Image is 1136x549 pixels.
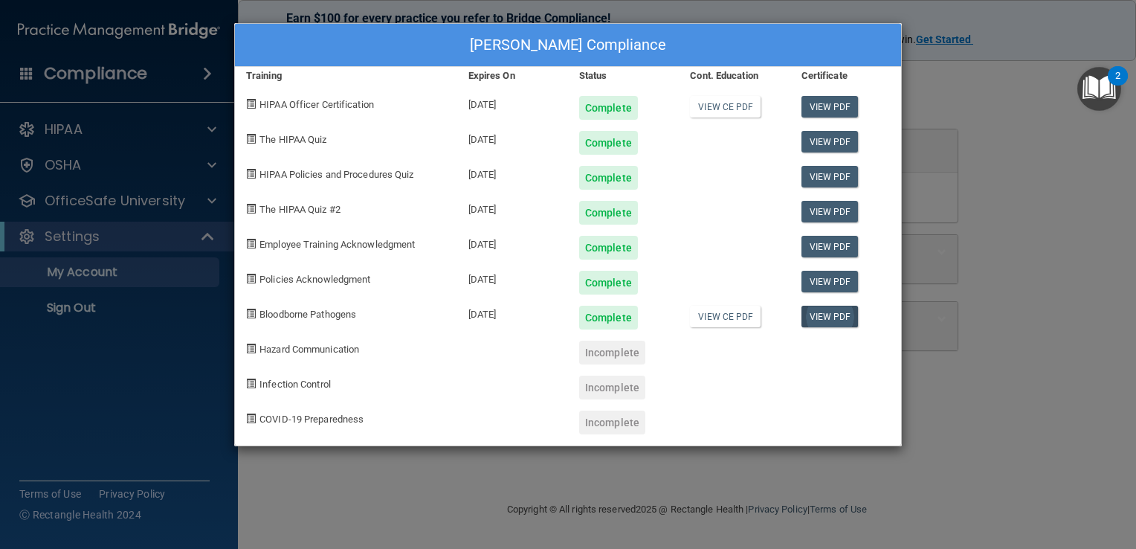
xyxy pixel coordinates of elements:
[801,236,859,257] a: View PDF
[579,271,638,295] div: Complete
[457,260,568,295] div: [DATE]
[801,201,859,222] a: View PDF
[457,190,568,225] div: [DATE]
[457,155,568,190] div: [DATE]
[568,67,679,85] div: Status
[457,85,568,120] div: [DATE]
[579,341,645,365] div: Incomplete
[259,309,356,320] span: Bloodborne Pathogens
[579,201,638,225] div: Complete
[259,274,370,285] span: Policies Acknowledgment
[259,134,326,145] span: The HIPAA Quiz
[259,344,359,355] span: Hazard Communication
[259,239,415,250] span: Employee Training Acknowledgment
[690,306,761,327] a: View CE PDF
[457,295,568,330] div: [DATE]
[259,204,341,215] span: The HIPAA Quiz #2
[579,236,638,260] div: Complete
[457,225,568,260] div: [DATE]
[801,96,859,118] a: View PDF
[1115,76,1120,95] div: 2
[259,99,374,110] span: HIPAA Officer Certification
[259,414,364,425] span: COVID-19 Preparedness
[579,96,638,120] div: Complete
[579,376,645,399] div: Incomplete
[579,131,638,155] div: Complete
[235,24,901,67] div: [PERSON_NAME] Compliance
[457,120,568,155] div: [DATE]
[801,271,859,292] a: View PDF
[1077,67,1121,111] button: Open Resource Center, 2 new notifications
[790,67,901,85] div: Certificate
[259,379,331,390] span: Infection Control
[579,306,638,330] div: Complete
[801,166,859,187] a: View PDF
[457,67,568,85] div: Expires On
[259,169,413,180] span: HIPAA Policies and Procedures Quiz
[579,166,638,190] div: Complete
[579,411,645,434] div: Incomplete
[801,306,859,327] a: View PDF
[690,96,761,118] a: View CE PDF
[679,67,790,85] div: Cont. Education
[235,67,457,85] div: Training
[801,131,859,152] a: View PDF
